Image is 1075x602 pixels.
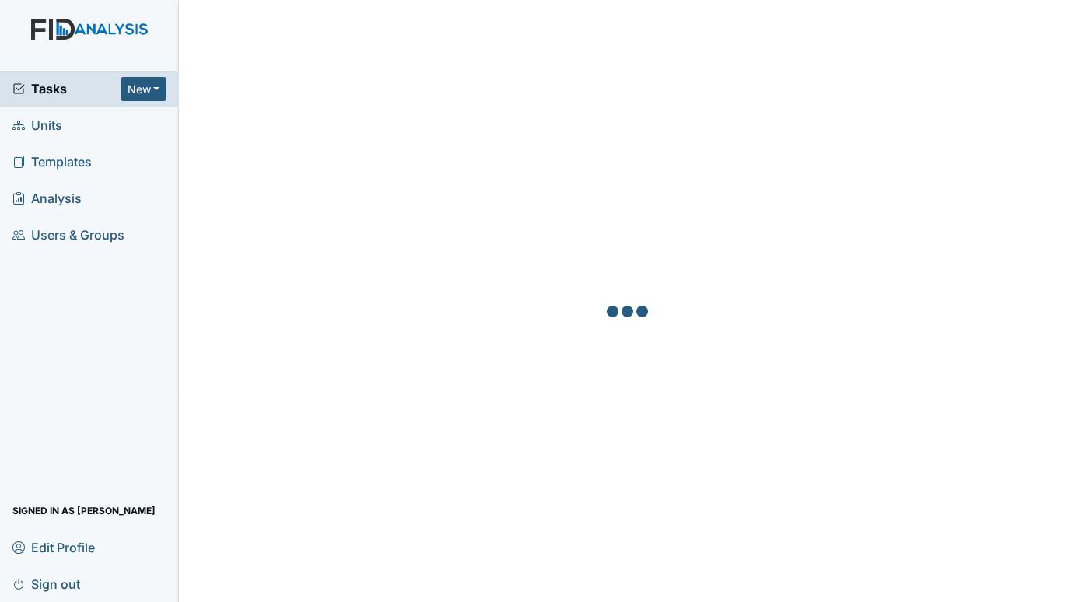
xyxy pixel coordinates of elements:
a: Tasks [12,79,121,98]
span: Templates [12,150,92,174]
span: Analysis [12,187,82,211]
span: Users & Groups [12,223,124,247]
span: Sign out [12,572,80,596]
span: Edit Profile [12,535,95,559]
span: Units [12,114,62,138]
button: New [121,77,167,101]
span: Signed in as [PERSON_NAME] [12,499,156,523]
